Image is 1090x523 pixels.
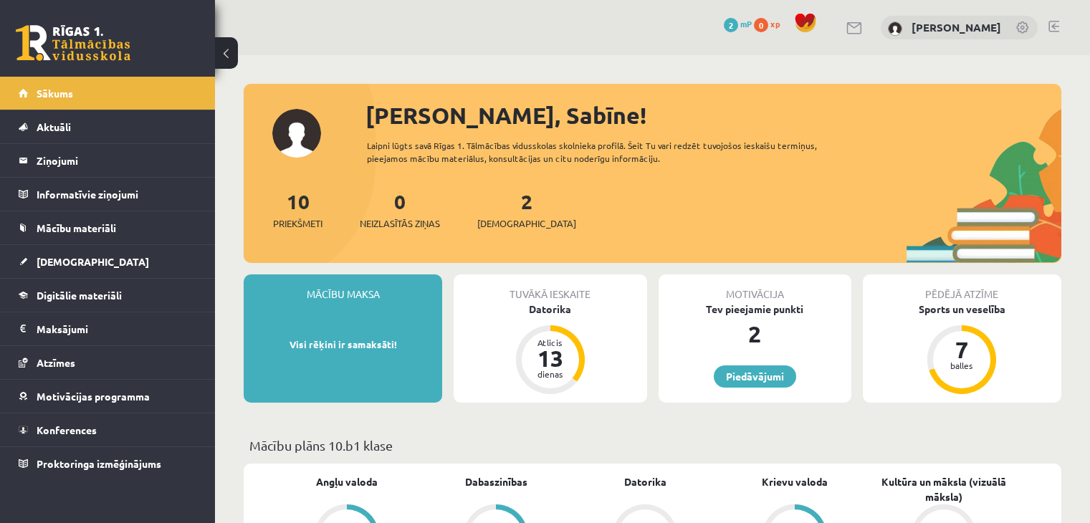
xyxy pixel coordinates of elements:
[365,98,1061,133] div: [PERSON_NAME], Sabīne!
[37,457,161,470] span: Proktoringa izmēģinājums
[863,302,1061,317] div: Sports un veselība
[754,18,787,29] a: 0 xp
[37,390,150,403] span: Motivācijas programma
[19,312,197,345] a: Maksājumi
[529,347,572,370] div: 13
[37,144,197,177] legend: Ziņojumi
[888,21,902,36] img: Sabīne Eiklone
[454,302,646,317] div: Datorika
[273,188,322,231] a: 10Priekšmeti
[19,178,197,211] a: Informatīvie ziņojumi
[19,346,197,379] a: Atzīmes
[740,18,752,29] span: mP
[19,380,197,413] a: Motivācijas programma
[360,216,440,231] span: Neizlasītās ziņas
[19,77,197,110] a: Sākums
[724,18,752,29] a: 2 mP
[244,274,442,302] div: Mācību maksa
[529,370,572,378] div: dienas
[714,365,796,388] a: Piedāvājumi
[19,447,197,480] a: Proktoringa izmēģinājums
[360,188,440,231] a: 0Neizlasītās ziņas
[529,338,572,347] div: Atlicis
[37,255,149,268] span: [DEMOGRAPHIC_DATA]
[724,18,738,32] span: 2
[19,211,197,244] a: Mācību materiāli
[465,474,527,489] a: Dabaszinības
[770,18,780,29] span: xp
[37,312,197,345] legend: Maksājumi
[249,436,1056,455] p: Mācību plāns 10.b1 klase
[869,474,1018,504] a: Kultūra un māksla (vizuālā māksla)
[477,188,576,231] a: 2[DEMOGRAPHIC_DATA]
[37,178,197,211] legend: Informatīvie ziņojumi
[16,25,130,61] a: Rīgas 1. Tālmācības vidusskola
[37,221,116,234] span: Mācību materiāli
[912,20,1001,34] a: [PERSON_NAME]
[863,274,1061,302] div: Pēdējā atzīme
[37,87,73,100] span: Sākums
[19,279,197,312] a: Digitālie materiāli
[624,474,666,489] a: Datorika
[367,139,858,165] div: Laipni lūgts savā Rīgas 1. Tālmācības vidusskolas skolnieka profilā. Šeit Tu vari redzēt tuvojošo...
[19,110,197,143] a: Aktuāli
[940,361,983,370] div: balles
[863,302,1061,396] a: Sports un veselība 7 balles
[19,245,197,278] a: [DEMOGRAPHIC_DATA]
[477,216,576,231] span: [DEMOGRAPHIC_DATA]
[316,474,378,489] a: Angļu valoda
[19,144,197,177] a: Ziņojumi
[37,289,122,302] span: Digitālie materiāli
[454,302,646,396] a: Datorika Atlicis 13 dienas
[37,120,71,133] span: Aktuāli
[37,423,97,436] span: Konferences
[659,274,851,302] div: Motivācija
[659,302,851,317] div: Tev pieejamie punkti
[251,337,435,352] p: Visi rēķini ir samaksāti!
[37,356,75,369] span: Atzīmes
[659,317,851,351] div: 2
[754,18,768,32] span: 0
[762,474,828,489] a: Krievu valoda
[940,338,983,361] div: 7
[273,216,322,231] span: Priekšmeti
[19,413,197,446] a: Konferences
[454,274,646,302] div: Tuvākā ieskaite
